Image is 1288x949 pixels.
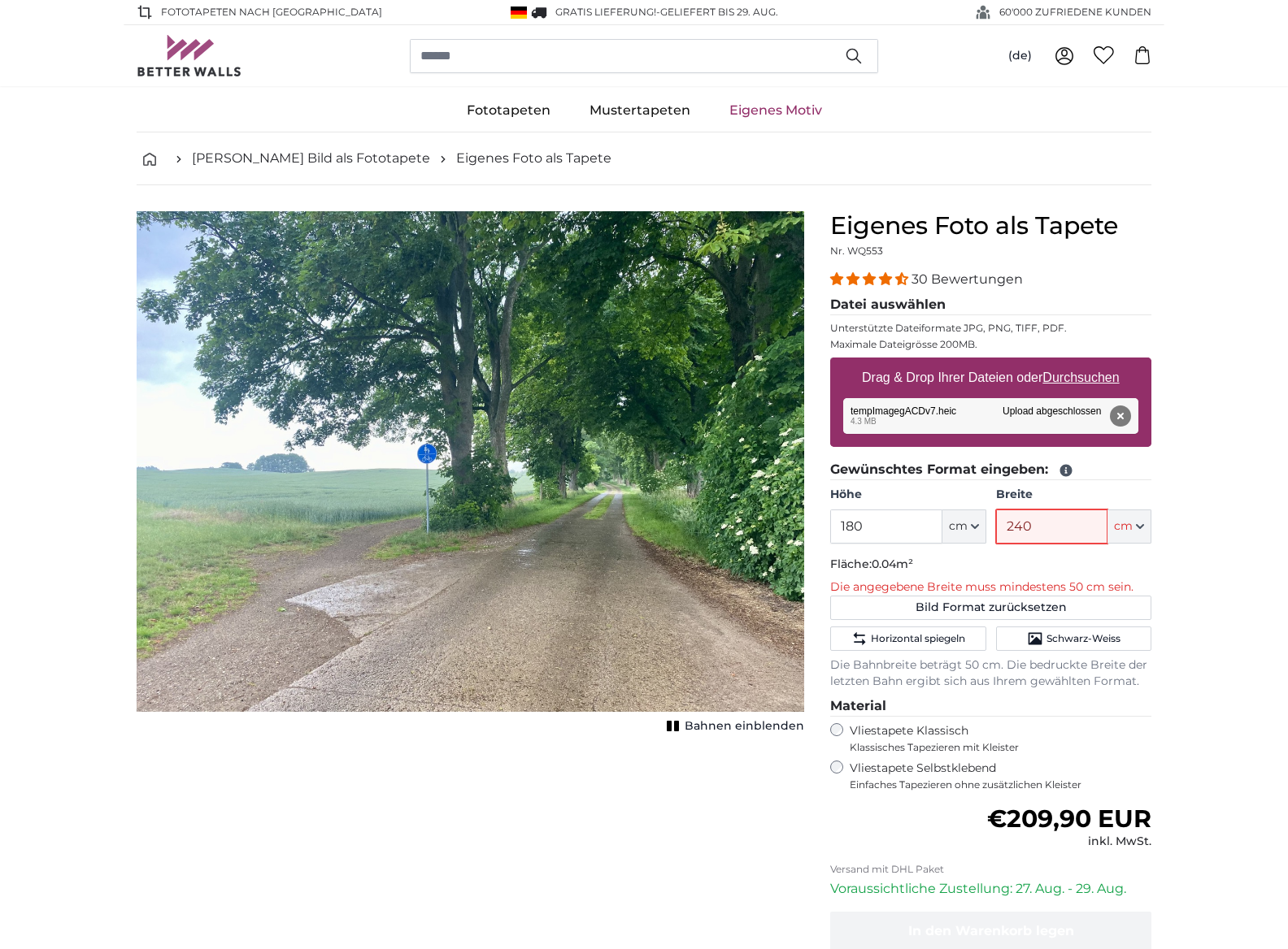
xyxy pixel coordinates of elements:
[850,741,1138,754] span: Klassisches Tapezieren mit Kleister
[456,149,611,168] a: Eigenes Foto als Tapete
[1046,632,1120,645] span: Schwarz-Weiss
[872,557,913,571] span: 0.04m²
[830,863,1151,876] p: Versand mit DHL Paket
[137,211,804,738] div: 1 of 1
[830,696,1151,717] legend: Material
[137,35,242,76] img: Betterwalls
[830,295,1151,315] legend: Datei auswählen
[570,89,710,132] a: Mustertapeten
[830,338,1151,351] p: Maximale Dateigrösse 200MB.
[161,5,382,19] span: Fototapeten nach [GEOGRAPHIC_DATA]
[685,718,804,734] span: Bahnen einblenden
[855,362,1126,394] label: Drag & Drop Ihrer Dateien oder
[662,715,804,738] button: Bahnen einblenden
[656,6,778,18] span: -
[1043,370,1120,384] u: Durchsuchen
[830,579,1151,596] p: Die angegebene Breite muss mindestens 50 cm sein.
[830,245,883,257] span: Nr. WQ553
[942,509,986,544] button: cm
[830,596,1151,620] button: Bild Format zurücksetzen
[908,923,1074,938] span: In den Warenkorb legen
[830,879,1151,899] p: Voraussichtliche Zustellung: 27. Aug. - 29. Aug.
[137,132,1151,185] nav: breadcrumbs
[830,626,986,651] button: Horizontal spiegeln
[511,6,527,19] img: Deutschland
[996,487,1151,503] label: Breite
[137,211,804,712] img: personalised-photo
[987,834,1151,850] div: inkl. MwSt.
[660,6,778,18] span: Geliefert bis 29. Aug.
[555,6,656,18] span: GRATIS Lieferung!
[850,723,1138,754] label: Vliestapete Klassisch
[987,804,1151,834] span: €209,90 EUR
[710,89,842,132] a: Eigenes Motiv
[830,271,912,287] span: 4.33 stars
[995,41,1045,71] button: (de)
[996,626,1151,651] button: Schwarz-Weiss
[830,460,1151,480] legend: Gewünschtes Format eingeben:
[830,557,1151,573] p: Fläche:
[999,5,1151,19] span: 60'000 ZUFRIEDENE KUNDEN
[830,487,986,503] label: Höhe
[871,632,965,645] span: Horizontal spiegeln
[850,778,1151,791] span: Einfaches Tapezieren ohne zusätzlichen Kleister
[850,760,1151,791] label: Vliestapete Selbstklebend
[1114,518,1133,535] span: cm
[830,211,1151,240] h1: Eigenes Foto als Tapete
[830,322,1151,335] p: Unterstützte Dateiformate JPG, PNG, TIFF, PDF.
[192,149,430,168] a: [PERSON_NAME] Bild als Fototapete
[830,657,1151,690] p: Die Bahnbreite beträgt 50 cm. Die bedruckte Breite der letzten Bahn ergibt sich aus Ihrem gewählt...
[912,271,1023,287] span: 30 Bewertungen
[447,89,570,132] a: Fototapeten
[949,518,968,535] span: cm
[1107,509,1151,544] button: cm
